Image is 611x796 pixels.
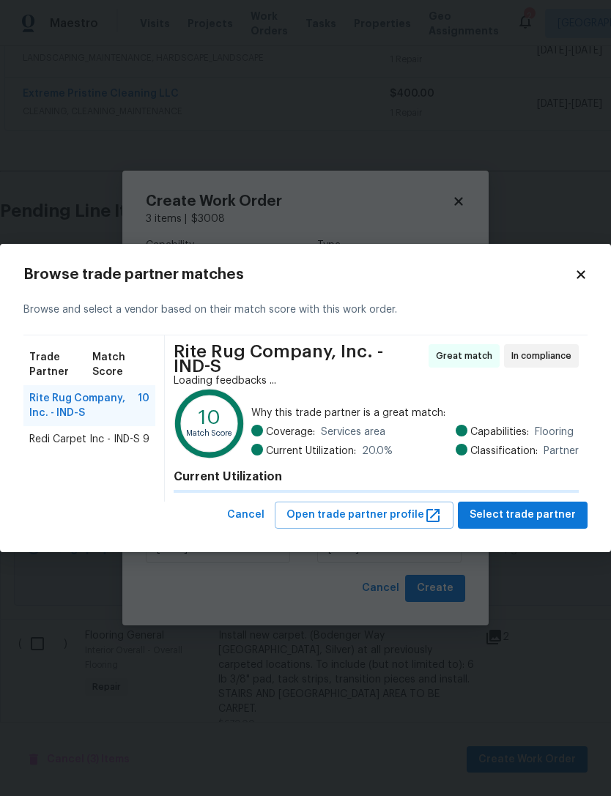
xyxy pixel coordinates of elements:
text: 10 [199,408,221,428]
span: Cancel [227,506,264,524]
span: Open trade partner profile [286,506,442,524]
span: Services area [321,425,385,439]
span: Rite Rug Company, Inc. - IND-S [174,344,424,373]
h2: Browse trade partner matches [23,267,574,282]
span: Trade Partner [29,350,92,379]
span: 10 [138,391,149,420]
span: Redi Carpet Inc - IND-S [29,432,140,447]
span: 9 [143,432,149,447]
h4: Current Utilization [174,469,579,484]
text: Match Score [186,429,233,437]
button: Open trade partner profile [275,502,453,529]
span: Capabilities: [470,425,529,439]
span: Match Score [92,350,149,379]
span: Classification: [470,444,538,458]
span: Flooring [535,425,574,439]
button: Select trade partner [458,502,588,529]
span: In compliance [511,349,577,363]
span: Coverage: [266,425,315,439]
span: 20.0 % [362,444,393,458]
div: Browse and select a vendor based on their match score with this work order. [23,285,588,335]
span: Current Utilization: [266,444,356,458]
button: Cancel [221,502,270,529]
span: Partner [544,444,579,458]
span: Great match [436,349,498,363]
div: Loading feedbacks ... [174,373,579,388]
span: Rite Rug Company, Inc. - IND-S [29,391,138,420]
span: Select trade partner [470,506,576,524]
span: Why this trade partner is a great match: [251,406,579,420]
